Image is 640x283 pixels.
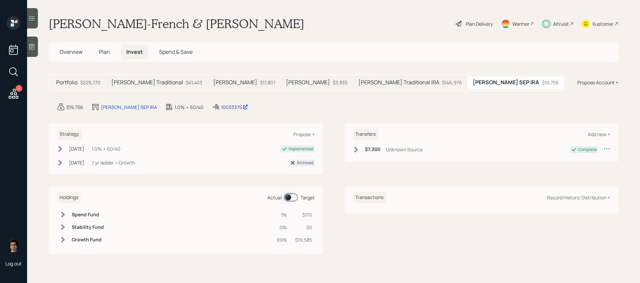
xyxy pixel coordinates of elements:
div: [DATE] [69,159,84,166]
div: $146,976 [442,79,462,86]
div: Altruist [553,20,569,27]
h5: [PERSON_NAME] Traditional [111,79,183,86]
div: Propose + [293,131,315,137]
div: Archived [297,160,313,166]
div: Log out [5,260,22,267]
h5: [PERSON_NAME] [286,79,330,86]
div: 1.0% • 60/40 [92,145,120,152]
span: Spend & Save [159,48,193,56]
h6: Spend Fund [72,212,104,218]
div: 10033375 [221,104,248,111]
div: $19,585 [295,236,312,243]
div: Propose Account + [577,79,618,86]
div: $19,756 [542,79,559,86]
div: 0% [277,224,287,231]
div: 9 [16,85,22,92]
h5: [PERSON_NAME] Traditional IRA [358,79,439,86]
h5: [PERSON_NAME] SEP IRA [473,79,539,86]
h6: Holdings [57,192,81,203]
div: $41,403 [186,79,202,86]
div: Warmer [512,20,529,27]
div: $170 [295,211,312,218]
div: [DATE] [69,145,84,152]
img: harrison-schaefer-headshot-2.png [7,239,20,252]
div: Plan Delivery [466,20,493,27]
div: 1.0% • 60/40 [175,104,203,111]
div: Target [301,194,315,201]
div: $0 [295,224,312,231]
div: Complete [578,147,597,153]
span: Plan [99,48,110,56]
h6: Stability Fund [72,224,104,230]
h5: Portfolio [56,79,78,86]
div: Add new + [588,131,610,137]
div: Record Historic Distribution + [547,194,610,201]
span: Overview [60,48,83,56]
div: 7 yr ladder • Growth [92,159,135,166]
div: 1% [277,211,287,218]
div: $3,835 [333,79,348,86]
h5: [PERSON_NAME] [213,79,257,86]
h6: Transactions [353,192,386,203]
div: Actual [267,194,282,201]
h6: Growth Fund [72,237,104,243]
h6: $7,300 [365,147,380,152]
h6: Strategy [57,129,82,140]
div: Unknown Source [386,146,423,153]
div: 99% [277,236,287,243]
div: $229,770 [80,79,101,86]
div: $17,801 [260,79,275,86]
div: Implemented [289,146,313,152]
div: $19,756 [66,104,83,111]
span: Invest [126,48,143,56]
h1: [PERSON_NAME]-French & [PERSON_NAME] [49,16,304,31]
div: Kustomer [593,20,614,27]
h6: Transfers [353,129,378,140]
div: [PERSON_NAME] SEP IRA [101,104,157,111]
